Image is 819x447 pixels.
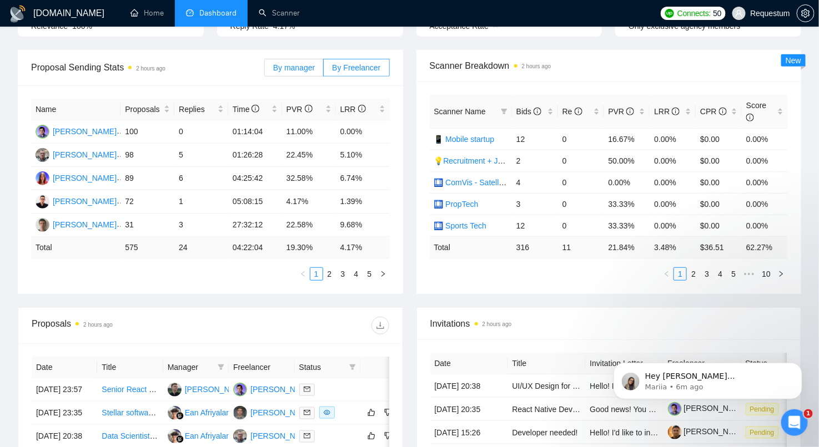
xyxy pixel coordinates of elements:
[508,374,586,398] td: UI/UX Design for Childcare Website in Figma
[508,353,586,374] th: Title
[31,60,264,74] span: Proposal Sending Stats
[174,214,228,237] td: 3
[32,378,97,402] td: [DATE] 23:57
[746,114,754,121] span: info-circle
[650,236,696,258] td: 3.48 %
[250,430,314,442] div: [PERSON_NAME]
[371,317,389,334] button: download
[228,214,282,237] td: 27:32:12
[336,267,350,281] li: 3
[168,383,182,397] img: AS
[72,22,92,31] span: 100%
[381,406,395,419] button: dislike
[512,128,558,150] td: 12
[714,267,727,281] li: 4
[365,429,378,443] button: like
[350,267,363,281] li: 4
[83,322,113,328] time: 2 hours ago
[36,125,49,139] img: MP
[120,120,174,144] td: 100
[626,108,634,115] span: info-circle
[36,218,49,232] img: VS
[32,357,97,378] th: Date
[696,150,742,171] td: $0.00
[32,402,97,425] td: [DATE] 23:35
[493,22,498,31] span: --
[102,385,421,394] a: Senior React Native Developer for AI [MEDICAL_DATA] App (iOS/Android, TypeScript, Expo)
[120,144,174,167] td: 98
[336,144,390,167] td: 5.10%
[120,167,174,190] td: 89
[597,339,819,417] iframe: Intercom notifications message
[701,268,713,280] a: 3
[775,267,788,281] button: right
[297,267,310,281] button: left
[228,190,282,214] td: 05:08:15
[558,193,604,215] td: 0
[358,105,366,113] span: info-circle
[282,190,336,214] td: 4.17%
[53,172,117,184] div: [PERSON_NAME]
[575,108,582,115] span: info-circle
[430,317,788,331] span: Invitations
[215,359,227,375] span: filter
[434,178,569,187] a: 🛄 ComVis - Satellite Imagery Analysis
[163,357,229,378] th: Manager
[434,135,495,144] a: 📱 Mobile startup
[746,428,783,436] a: Pending
[340,105,366,114] span: LRR
[604,193,650,215] td: 33.33%
[233,429,247,443] img: PG
[781,409,808,436] iframe: Intercom live chat
[719,108,727,115] span: info-circle
[324,268,336,280] a: 2
[434,107,486,116] span: Scanner Name
[273,22,295,31] span: 4.17%
[230,22,269,31] span: Reply Rate
[674,268,686,280] a: 1
[102,431,263,440] a: Data Scientist – Crypto Signal Engine (Solana)
[742,128,788,150] td: 0.00%
[668,425,682,439] img: c1-aABC-5Ox2tTrxXAcwt-RlVjgvMtbvNhZXzEFwsXJNdjguB6AqkBH-Enckg_P-yv
[363,267,376,281] li: 5
[282,237,336,258] td: 19.30 %
[672,108,680,115] span: info-circle
[32,317,210,334] div: Proposals
[31,237,120,258] td: Total
[185,407,239,419] div: Ean Afriyalanda
[300,271,307,277] span: left
[778,271,785,277] span: right
[512,236,558,258] td: 316
[797,4,815,22] button: setting
[512,171,558,193] td: 4
[310,268,323,280] a: 1
[381,429,395,443] button: dislike
[168,384,249,393] a: AS[PERSON_NAME]
[233,406,247,420] img: DK
[97,357,163,378] th: Title
[604,215,650,236] td: 33.33%
[336,190,390,214] td: 1.39%
[53,219,117,231] div: [PERSON_NAME]
[174,144,228,167] td: 5
[430,421,508,444] td: [DATE] 15:26
[804,409,813,418] span: 1
[228,237,282,258] td: 04:22:04
[176,412,184,420] img: gigradar-bm.png
[512,150,558,171] td: 2
[250,383,314,395] div: [PERSON_NAME]
[120,190,174,214] td: 72
[168,408,239,416] a: EAEan Afriyalanda
[508,421,586,444] td: Developer needed!
[273,63,315,72] span: By manager
[650,150,696,171] td: 0.00%
[740,267,758,281] span: •••
[349,364,356,370] span: filter
[168,406,182,420] img: EA
[364,268,376,280] a: 5
[746,101,767,122] span: Score
[727,268,740,280] a: 5
[36,173,117,182] a: IP[PERSON_NAME]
